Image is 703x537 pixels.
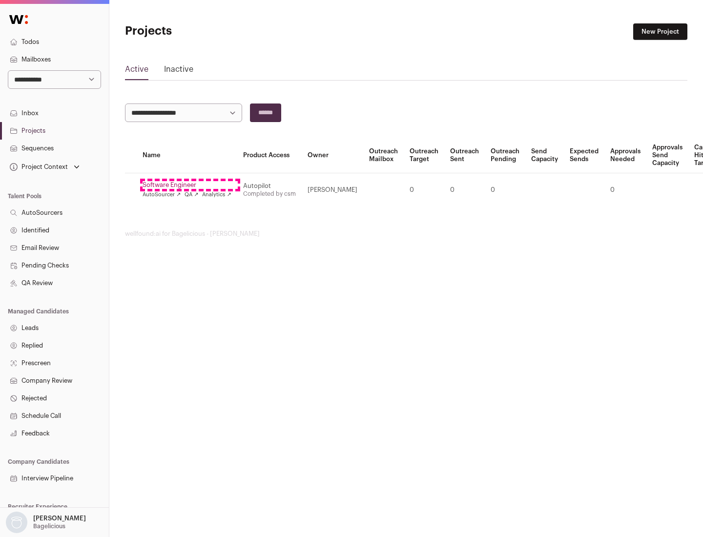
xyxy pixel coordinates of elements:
[243,182,296,190] div: Autopilot
[444,173,485,207] td: 0
[4,512,88,533] button: Open dropdown
[633,23,687,40] a: New Project
[302,173,363,207] td: [PERSON_NAME]
[564,138,604,173] th: Expected Sends
[363,138,404,173] th: Outreach Mailbox
[525,138,564,173] th: Send Capacity
[237,138,302,173] th: Product Access
[125,63,148,79] a: Active
[202,191,231,199] a: Analytics ↗
[164,63,193,79] a: Inactive
[243,191,296,197] a: Completed by csm
[6,512,27,533] img: nopic.png
[4,10,33,29] img: Wellfound
[125,23,312,39] h1: Projects
[33,515,86,522] p: [PERSON_NAME]
[302,138,363,173] th: Owner
[404,173,444,207] td: 0
[185,191,198,199] a: QA ↗
[444,138,485,173] th: Outreach Sent
[485,173,525,207] td: 0
[604,173,646,207] td: 0
[125,230,687,238] footer: wellfound:ai for Bagelicious - [PERSON_NAME]
[404,138,444,173] th: Outreach Target
[646,138,688,173] th: Approvals Send Capacity
[33,522,65,530] p: Bagelicious
[8,163,68,171] div: Project Context
[143,191,181,199] a: AutoSourcer ↗
[137,138,237,173] th: Name
[143,181,231,189] a: Software Engineer
[485,138,525,173] th: Outreach Pending
[8,160,82,174] button: Open dropdown
[604,138,646,173] th: Approvals Needed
